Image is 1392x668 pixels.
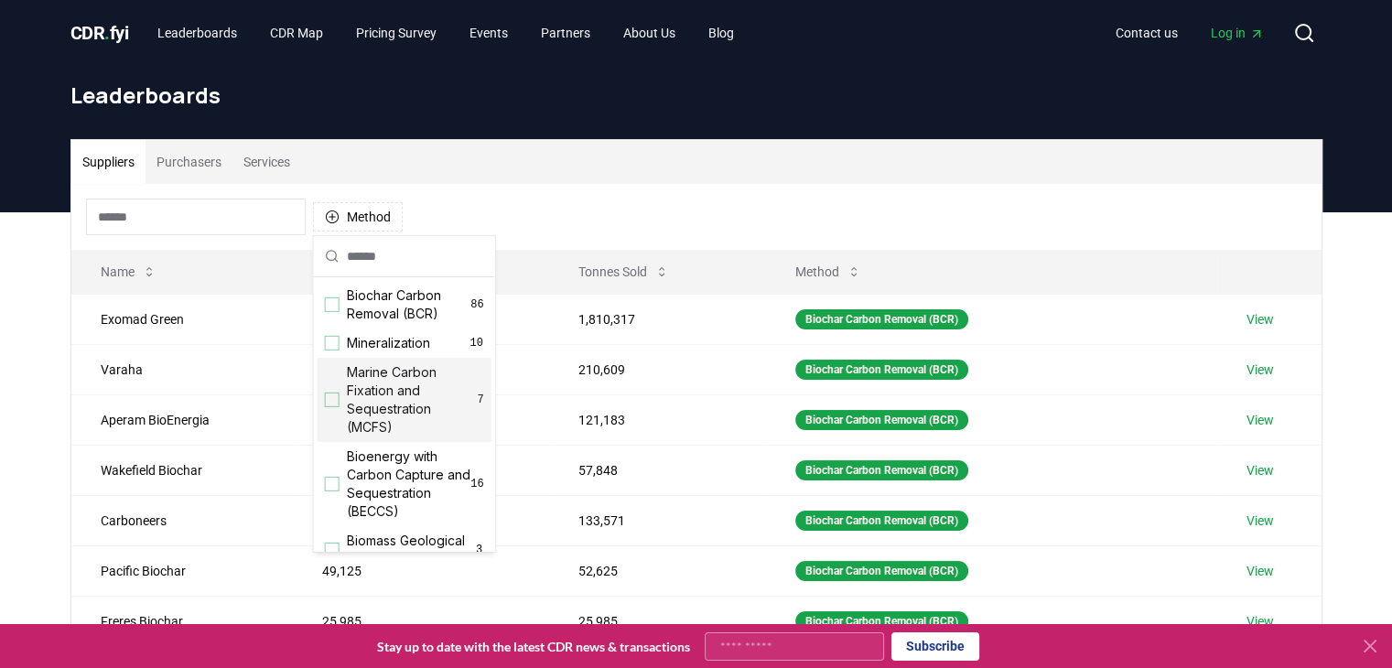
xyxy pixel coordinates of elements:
span: 10 [469,336,484,350]
h1: Leaderboards [70,81,1322,110]
td: 121,183 [549,394,766,445]
a: View [1246,512,1274,530]
div: Biochar Carbon Removal (BCR) [795,561,968,581]
span: Bioenergy with Carbon Capture and Sequestration (BECCS) [347,447,471,521]
span: 7 [477,393,483,407]
a: View [1246,361,1274,379]
td: 1,810,317 [549,294,766,344]
nav: Main [143,16,749,49]
td: Varaha [71,344,294,394]
td: 57,840 [293,445,548,495]
a: Contact us [1101,16,1192,49]
button: Name [86,253,171,290]
span: Biomass Geological Sequestration [347,532,475,568]
div: Biochar Carbon Removal (BCR) [795,460,968,480]
a: Leaderboards [143,16,252,49]
td: Freres Biochar [71,596,294,646]
a: About Us [609,16,690,49]
span: Mineralization [347,334,430,352]
button: Tonnes Delivered [308,253,454,290]
span: Marine Carbon Fixation and Sequestration (MCFS) [347,363,478,436]
span: Biochar Carbon Removal (BCR) [347,286,471,323]
button: Method [781,253,876,290]
button: Tonnes Sold [564,253,684,290]
a: Partners [526,16,605,49]
a: View [1246,411,1274,429]
td: Exomad Green [71,294,294,344]
a: CDR.fyi [70,20,129,46]
a: Blog [694,16,749,49]
div: Biochar Carbon Removal (BCR) [795,611,968,631]
a: View [1246,461,1274,479]
button: Method [313,202,403,232]
td: Wakefield Biochar [71,445,294,495]
td: 95,276 [293,344,548,394]
a: View [1246,612,1274,630]
span: . [104,22,110,44]
button: Services [232,140,301,184]
td: 133,571 [549,495,766,545]
td: 57,848 [549,445,766,495]
td: 52,625 [549,545,766,596]
a: View [1246,310,1274,329]
a: Log in [1196,16,1279,49]
td: 89,298 [293,394,548,445]
span: 3 [475,543,484,557]
td: 54,392 [293,495,548,545]
div: Biochar Carbon Removal (BCR) [795,309,968,329]
td: Aperam BioEnergia [71,394,294,445]
a: Events [455,16,523,49]
button: Purchasers [146,140,232,184]
a: View [1246,562,1274,580]
span: Log in [1211,24,1264,42]
div: Biochar Carbon Removal (BCR) [795,511,968,531]
td: 49,125 [293,545,548,596]
td: 25,985 [549,596,766,646]
div: Biochar Carbon Removal (BCR) [795,410,968,430]
span: 16 [470,477,483,491]
span: 86 [470,297,483,312]
td: 195,378 [293,294,548,344]
td: 25,985 [293,596,548,646]
td: Pacific Biochar [71,545,294,596]
a: CDR Map [255,16,338,49]
div: Biochar Carbon Removal (BCR) [795,360,968,380]
nav: Main [1101,16,1279,49]
span: CDR fyi [70,22,129,44]
td: 210,609 [549,344,766,394]
button: Suppliers [71,140,146,184]
td: Carboneers [71,495,294,545]
a: Pricing Survey [341,16,451,49]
